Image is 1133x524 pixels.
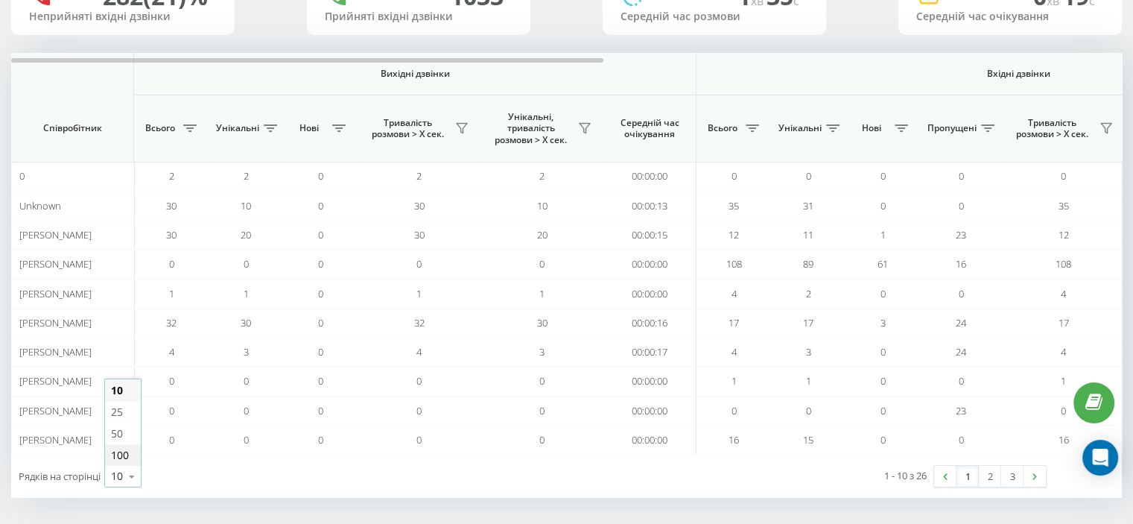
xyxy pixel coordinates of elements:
[318,169,323,183] span: 0
[318,228,323,242] span: 0
[1061,287,1066,300] span: 4
[111,426,123,441] span: 50
[1061,374,1066,388] span: 1
[416,433,422,446] span: 0
[806,169,811,183] span: 0
[959,287,964,300] span: 0
[318,316,323,329] span: 0
[416,404,422,417] span: 0
[318,199,323,212] span: 0
[880,404,886,417] span: 0
[603,309,696,338] td: 00:00:16
[731,287,737,300] span: 4
[803,433,813,446] span: 15
[19,470,101,483] span: Рядків на сторінці
[880,169,886,183] span: 0
[1056,257,1071,271] span: 108
[19,287,92,300] span: [PERSON_NAME]
[325,10,512,23] div: Прийняті вхідні дзвінки
[880,228,886,242] span: 1
[19,404,92,417] span: [PERSON_NAME]
[1001,466,1023,487] a: 3
[19,433,92,446] span: [PERSON_NAME]
[537,228,548,242] span: 20
[778,122,822,134] span: Унікальні
[853,122,890,134] span: Нові
[880,316,886,329] span: 3
[318,404,323,417] span: 0
[24,122,121,134] span: Співробітник
[169,345,174,359] span: 4
[537,199,548,212] span: 10
[244,169,249,183] span: 2
[244,287,249,300] span: 1
[169,68,661,80] span: Вихідні дзвінки
[111,469,123,484] div: 10
[1009,117,1095,140] span: Тривалість розмови > Х сек.
[244,404,249,417] span: 0
[803,199,813,212] span: 31
[488,111,574,146] span: Унікальні, тривалість розмови > Х сек.
[414,228,425,242] span: 30
[169,374,174,388] span: 0
[803,228,813,242] span: 11
[539,257,545,271] span: 0
[414,316,425,329] span: 32
[318,287,323,300] span: 0
[731,345,737,359] span: 4
[806,345,811,359] span: 3
[806,287,811,300] span: 2
[19,257,92,271] span: [PERSON_NAME]
[603,367,696,396] td: 00:00:00
[539,433,545,446] span: 0
[416,287,422,300] span: 1
[806,374,811,388] span: 1
[1059,433,1069,446] span: 16
[959,374,964,388] span: 0
[414,199,425,212] span: 30
[111,383,123,397] span: 10
[880,345,886,359] span: 0
[318,257,323,271] span: 0
[877,257,888,271] span: 61
[806,404,811,417] span: 0
[1061,404,1066,417] span: 0
[169,257,174,271] span: 0
[318,374,323,388] span: 0
[19,228,92,242] span: [PERSON_NAME]
[19,199,61,212] span: Unknown
[1059,199,1069,212] span: 35
[19,316,92,329] span: [PERSON_NAME]
[603,338,696,367] td: 00:00:17
[29,10,217,23] div: Неприйняті вхідні дзвінки
[539,345,545,359] span: 3
[884,468,927,483] div: 1 - 10 з 26
[318,433,323,446] span: 0
[244,433,249,446] span: 0
[416,374,422,388] span: 0
[19,169,25,183] span: 0
[803,316,813,329] span: 17
[416,257,422,271] span: 0
[731,169,737,183] span: 0
[216,122,259,134] span: Унікальні
[621,10,808,23] div: Середній час розмови
[244,345,249,359] span: 3
[603,279,696,308] td: 00:00:00
[916,10,1104,23] div: Середній час очікування
[979,466,1001,487] a: 2
[539,404,545,417] span: 0
[241,316,251,329] span: 30
[169,433,174,446] span: 0
[1082,440,1118,476] div: Open Intercom Messenger
[318,345,323,359] span: 0
[956,466,979,487] a: 1
[416,345,422,359] span: 4
[959,433,964,446] span: 0
[166,199,177,212] span: 30
[729,433,739,446] span: 16
[539,169,545,183] span: 2
[729,199,739,212] span: 35
[169,287,174,300] span: 1
[416,169,422,183] span: 2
